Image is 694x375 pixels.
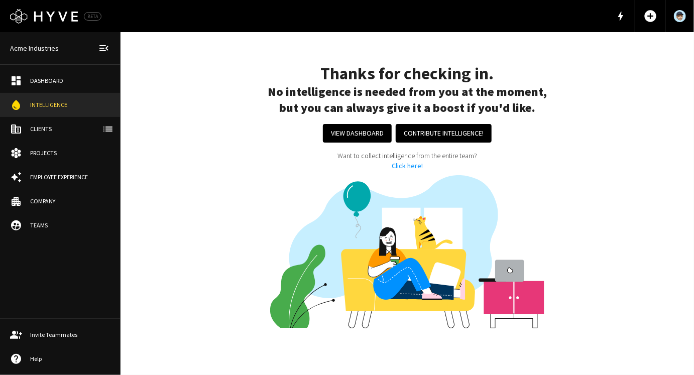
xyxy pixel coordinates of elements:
[30,354,110,363] div: Help
[30,76,110,85] div: Dashboard
[30,149,110,158] div: Projects
[674,10,686,22] img: User Avatar
[30,330,110,339] div: Invite Teammates
[30,100,110,109] div: Intelligence
[396,124,492,143] button: Contribute Intelligence!
[30,197,110,206] div: Company
[323,124,392,143] a: View Dashboard
[6,39,63,58] a: Acme Industries
[392,161,423,171] button: Click here!
[10,99,22,111] span: water_drop
[30,221,110,230] div: Teams
[30,173,110,182] div: Employee Experience
[639,5,661,27] button: Add
[84,12,101,21] div: BETA
[98,119,118,139] button: client-list
[145,84,670,116] h5: No intelligence is needed from you at the moment, but you can always give it a boost if you'd like.
[337,151,477,161] p: Want to collect intelligence from the entire team?
[643,9,657,23] span: add_circle
[270,175,544,328] img: No intelligence needed
[321,63,494,84] h4: Thanks for checking in.
[30,124,110,134] div: Clients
